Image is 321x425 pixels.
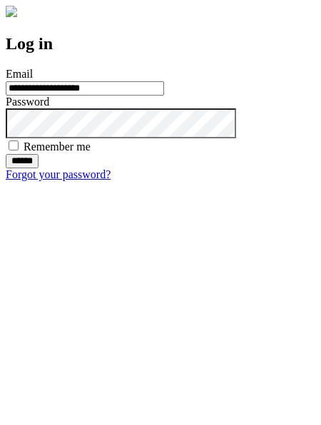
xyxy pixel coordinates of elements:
label: Password [6,96,49,108]
label: Email [6,68,33,80]
label: Remember me [24,140,91,153]
h2: Log in [6,34,315,53]
a: Forgot your password? [6,168,111,180]
img: logo-4e3dc11c47720685a147b03b5a06dd966a58ff35d612b21f08c02c0306f2b779.png [6,6,17,17]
